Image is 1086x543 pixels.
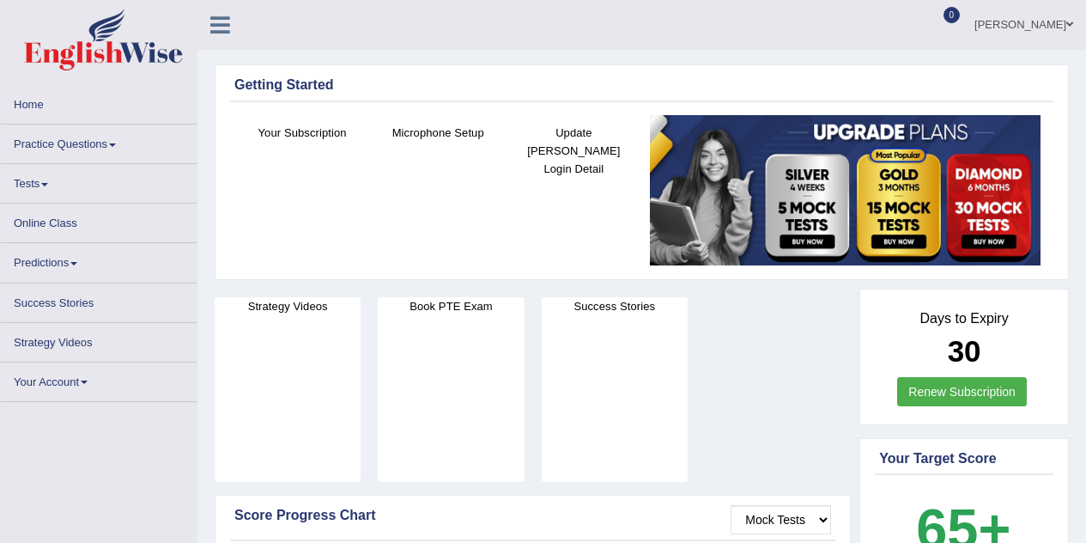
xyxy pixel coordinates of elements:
[897,377,1027,406] a: Renew Subscription
[1,243,197,277] a: Predictions
[1,85,197,119] a: Home
[948,334,981,368] b: 30
[1,284,197,317] a: Success Stories
[234,75,1049,95] div: Getting Started
[542,297,688,315] h4: Success Stories
[1,164,197,198] a: Tests
[1,204,197,237] a: Online Class
[1,125,197,158] a: Practice Questions
[234,505,831,526] div: Score Progress Chart
[215,297,361,315] h4: Strategy Videos
[1,323,197,357] a: Strategy Videos
[243,124,361,142] h4: Your Subscription
[378,297,524,315] h4: Book PTE Exam
[514,124,633,178] h4: Update [PERSON_NAME] Login Detail
[379,124,497,142] h4: Microphone Setup
[879,448,1049,469] div: Your Target Score
[1,363,197,396] a: Your Account
[650,115,1040,266] img: small5.jpg
[943,7,961,23] span: 0
[879,311,1049,326] h4: Days to Expiry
